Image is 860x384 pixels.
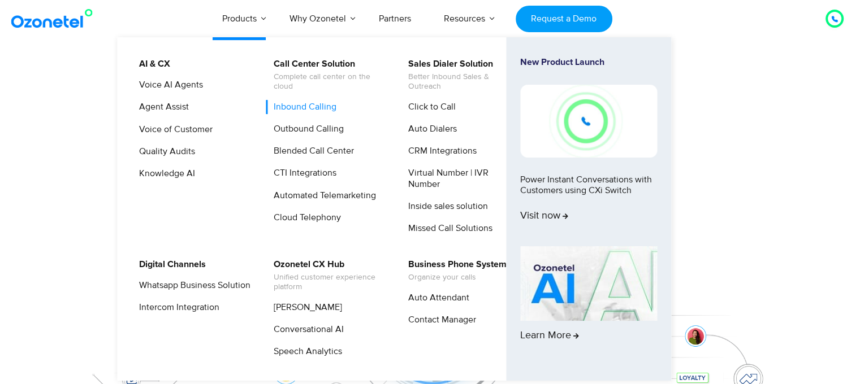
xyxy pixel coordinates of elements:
[132,258,208,272] a: Digital Channels
[401,221,494,235] a: Missed Call Solutions
[266,144,356,158] a: Blended Call Center
[520,210,568,222] span: Visit now
[132,123,214,137] a: Voice of Customer
[266,166,338,180] a: CTI Integrations
[401,144,478,158] a: CRM Integrations
[266,189,378,203] a: Automated Telemarketing
[401,258,508,284] a: Business Phone SystemOrganize your calls
[520,246,657,321] img: AI
[401,100,457,114] a: Click to Call
[132,57,172,71] a: AI & CX
[266,344,344,359] a: Speech Analytics
[520,85,657,157] img: New-Project-17.png
[401,313,478,327] a: Contact Manager
[401,291,471,305] a: Auto Attendant
[408,72,520,91] span: Better Inbound Sales & Outreach
[266,300,344,315] a: [PERSON_NAME]
[274,273,385,292] span: Unified customer experience platform
[401,199,490,213] a: Inside sales solution
[401,166,521,191] a: Virtual Number | IVR Number
[401,57,521,93] a: Sales Dialer SolutionBetter Inbound Sales & Outreach
[266,258,387,294] a: Ozonetel CX HubUnified customer experience platform
[132,145,197,159] a: Quality Audits
[520,57,657,242] a: New Product LaunchPower Instant Conversations with Customers using CXi SwitchVisit now
[77,72,784,108] div: Orchestrate Intelligent
[266,100,338,114] a: Inbound Calling
[132,167,197,181] a: Knowledge AI
[520,246,657,361] a: Learn More
[266,122,345,136] a: Outbound Calling
[274,72,385,91] span: Complete call center on the cloud
[516,6,612,32] a: Request a Demo
[520,330,579,342] span: Learn More
[266,211,343,225] a: Cloud Telephony
[77,156,784,168] div: Turn every conversation into a growth engine for your enterprise.
[77,101,784,155] div: Customer Experiences
[408,273,507,282] span: Organize your calls
[132,78,205,92] a: Voice AI Agents
[132,300,221,315] a: Intercom Integration
[132,100,191,114] a: Agent Assist
[266,322,345,337] a: Conversational AI
[266,57,387,93] a: Call Center SolutionComplete call center on the cloud
[132,278,252,293] a: Whatsapp Business Solution
[401,122,459,136] a: Auto Dialers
